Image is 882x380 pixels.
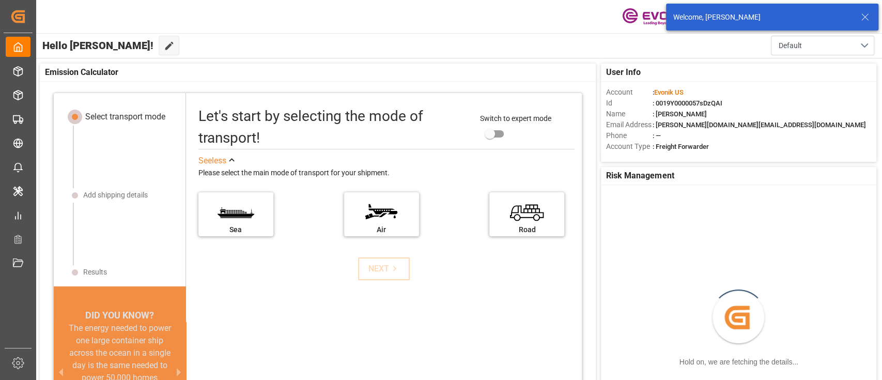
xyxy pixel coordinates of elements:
[198,155,226,167] div: See less
[653,99,722,107] span: : 0019Y0000057sDzQAI
[622,8,689,26] img: Evonik-brand-mark-Deep-Purple-RGB.jpeg_1700498283.jpeg
[83,267,107,278] div: Results
[673,12,851,23] div: Welcome, [PERSON_NAME]
[606,170,674,182] span: Risk Management
[198,167,575,179] div: Please select the main mode of transport for your shipment.
[606,66,641,79] span: User Info
[771,36,874,55] button: open menu
[653,110,707,118] span: : [PERSON_NAME]
[606,98,653,109] span: Id
[494,224,559,235] div: Road
[368,263,400,275] div: NEXT
[779,40,802,51] span: Default
[54,308,186,322] div: DID YOU KNOW?
[349,224,414,235] div: Air
[653,143,709,150] span: : Freight Forwarder
[653,132,661,140] span: : —
[654,88,684,96] span: Evonik US
[606,87,653,98] span: Account
[45,66,118,79] span: Emission Calculator
[198,105,470,149] div: Let's start by selecting the mode of transport!
[83,190,148,201] div: Add shipping details
[480,114,551,123] span: Switch to expert mode
[653,121,866,129] span: : [PERSON_NAME][DOMAIN_NAME][EMAIL_ADDRESS][DOMAIN_NAME]
[204,224,268,235] div: Sea
[358,257,410,280] button: NEXT
[85,111,165,123] div: Select transport mode
[606,119,653,130] span: Email Address
[653,88,684,96] span: :
[606,141,653,152] span: Account Type
[606,130,653,141] span: Phone
[606,109,653,119] span: Name
[679,357,798,368] div: Hold on, we are fetching the details...
[42,36,153,55] span: Hello [PERSON_NAME]!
